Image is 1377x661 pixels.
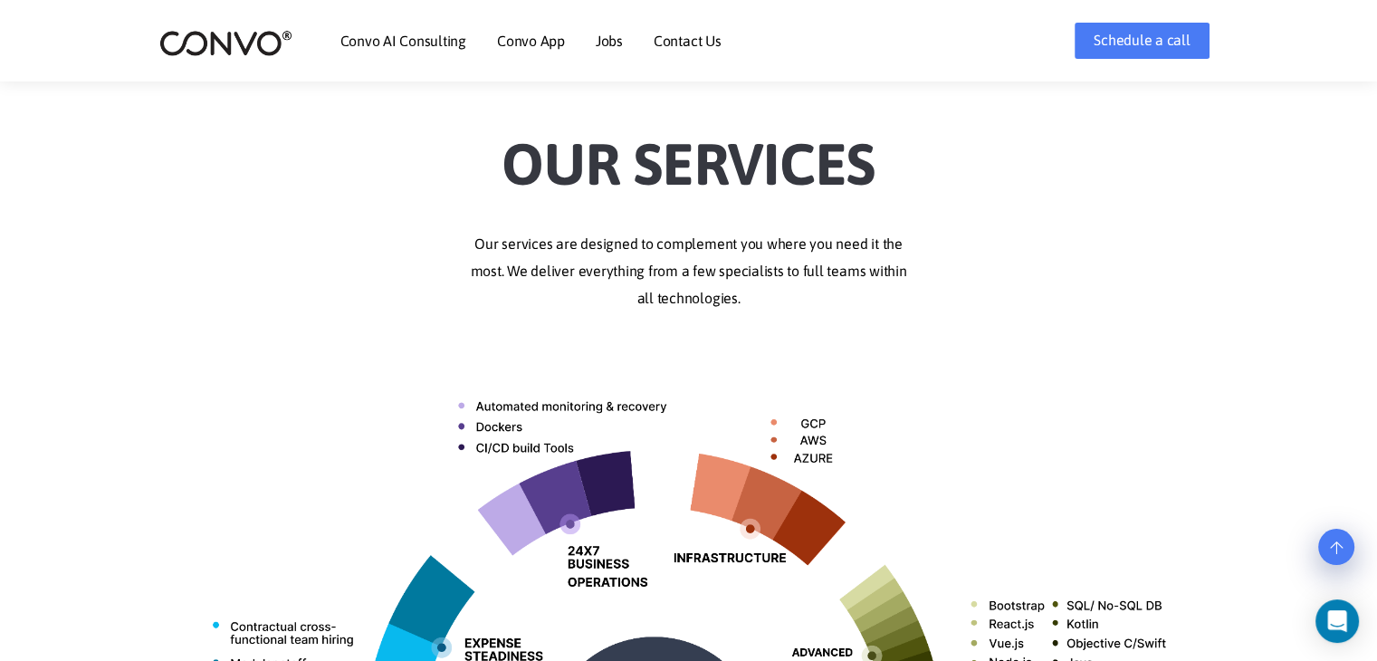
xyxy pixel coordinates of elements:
img: logo_2.png [159,29,292,57]
a: Convo App [497,34,565,48]
div: Open Intercom Messenger [1315,599,1359,643]
p: Our services are designed to complement you where you need it the most. We deliver everything fro... [186,231,1191,312]
a: Convo AI Consulting [340,34,466,48]
h2: Our Services [186,102,1191,204]
a: Contact Us [654,34,722,48]
a: Jobs [596,34,623,48]
a: Schedule a call [1075,23,1209,59]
